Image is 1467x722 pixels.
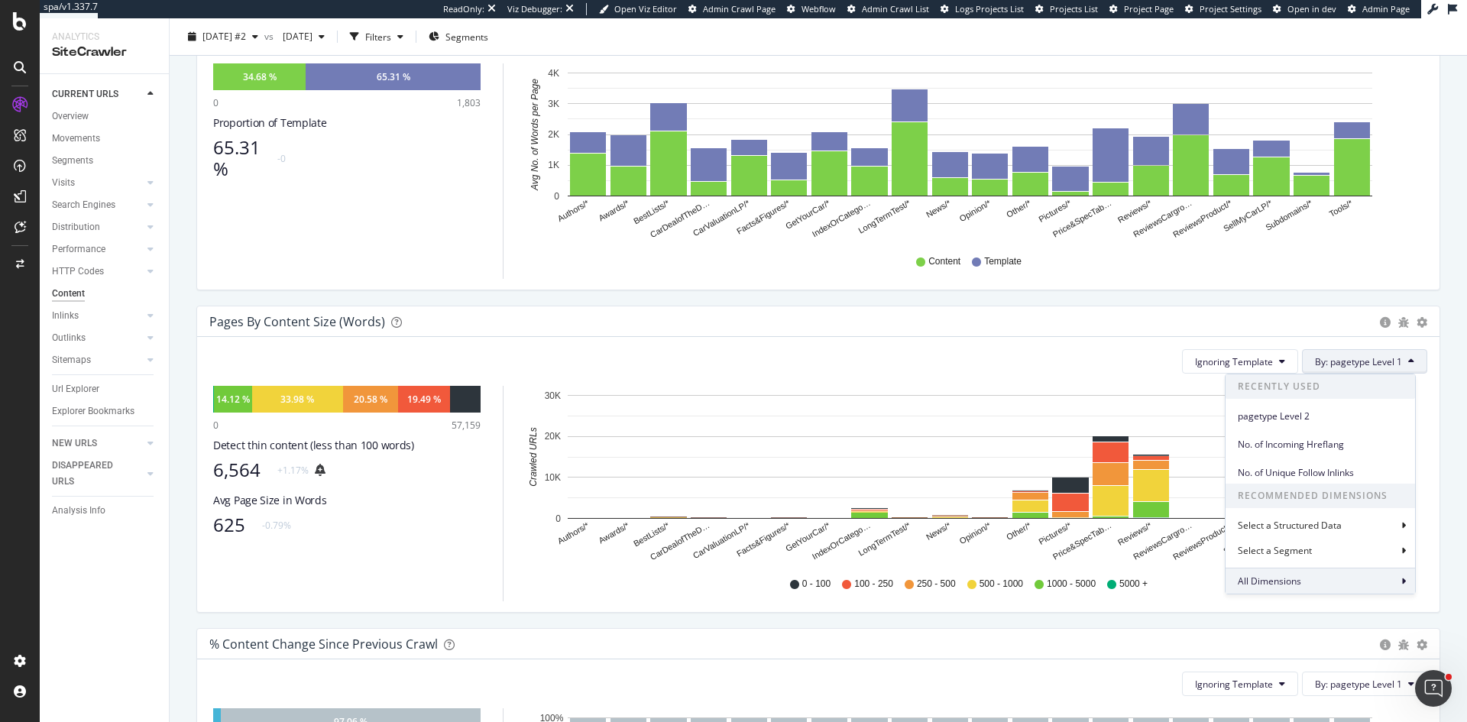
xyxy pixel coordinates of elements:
div: NEW URLS [52,435,97,452]
span: Project Page [1124,3,1174,15]
div: 14.12 % [216,393,250,406]
button: [DATE] [277,24,331,49]
text: Authors/* [556,198,591,223]
text: Reviews/* [1116,520,1154,547]
span: Open Viz Editor [614,3,677,15]
span: Admin Crawl Page [703,3,776,15]
div: 65.31 % [377,70,410,83]
div: Outlinks [52,330,86,346]
span: No. of Unique Follow Inlinks [1238,466,1403,480]
div: -0 [277,152,286,165]
span: 5000 + [1119,578,1148,591]
div: 65.31 % [213,137,261,180]
span: Projects List [1050,3,1098,15]
div: circle-info [1380,639,1391,650]
text: Awards/* [597,520,631,546]
div: % Content Change since Previous Crawl [209,636,438,652]
text: Avg No. of Words per Page [529,79,540,191]
a: Logs Projects List [941,3,1024,15]
text: 20K [545,432,561,442]
svg: A chart. [522,63,1416,241]
text: News/* [925,520,953,542]
a: HTTP Codes [52,264,143,280]
a: Open Viz Editor [599,3,677,15]
a: Performance [52,241,143,257]
div: 1,803 [457,96,481,109]
span: Project Settings [1200,3,1261,15]
text: Subdomains/* [1264,198,1314,232]
text: Opinion/* [958,520,993,546]
div: Select a Structured Data [1238,519,1345,532]
text: Authors/* [556,520,591,546]
text: News/* [925,198,953,219]
div: Explorer Bookmarks [52,403,134,419]
a: Outlinks [52,330,143,346]
a: Admin Crawl Page [688,3,776,15]
text: CarValuationLP/* [691,520,752,561]
span: Ignoring Template [1195,678,1273,691]
span: No. of Incoming Hreflang [1238,438,1403,452]
div: bell-plus [315,464,325,476]
button: By: pagetype Level 1 [1302,349,1427,374]
button: Ignoring Template [1182,672,1298,696]
a: Visits [52,175,143,191]
span: Admin Page [1362,3,1410,15]
text: LongTermTest/* [857,198,912,235]
text: Pictures/* [1037,198,1073,224]
text: 4K [548,68,559,79]
span: All Dimensions [1238,575,1301,588]
span: pagetype Level 2 [1238,410,1403,423]
a: Inlinks [52,308,143,324]
a: CURRENT URLS [52,86,143,102]
div: Avg Page Size in Words [213,493,481,508]
div: Select a Segment [1238,544,1315,557]
span: 0 - 100 [802,578,831,591]
text: Other/* [1005,198,1033,219]
text: ReviewsProduct/* [1171,198,1234,239]
div: 20.58 % [354,393,387,406]
div: CURRENT URLS [52,86,118,102]
div: SiteCrawler [52,44,157,61]
text: LongTermTest/* [857,520,912,558]
a: Overview [52,108,158,125]
a: NEW URLS [52,435,143,452]
a: Search Engines [52,197,143,213]
div: Segments [52,153,93,169]
div: Search Engines [52,197,115,213]
text: Other/* [1005,520,1033,542]
div: Visits [52,175,75,191]
span: 1000 - 5000 [1047,578,1096,591]
text: Reviews/* [1116,198,1154,225]
span: 2025 Aug. 26th [277,30,313,43]
text: GetYourCar/* [784,520,832,553]
a: Movements [52,131,158,147]
div: gear [1417,639,1427,650]
div: 19.49 % [407,393,441,406]
div: Movements [52,131,100,147]
text: 0 [555,513,561,524]
div: 6,564 [213,459,261,481]
text: SellMyCarLP/* [1222,198,1274,234]
div: Filters [365,30,391,43]
div: Sitemaps [52,352,91,368]
span: By: pagetype Level 1 [1315,678,1402,691]
iframe: Intercom live chat [1415,670,1452,707]
text: Crawled URLs [528,428,539,487]
button: [DATE] #2 [182,24,264,49]
div: bug [1398,639,1409,650]
text: 30K [545,390,561,401]
button: Ignoring Template [1182,349,1298,374]
a: Projects List [1035,3,1098,15]
div: +1.17% [277,464,309,477]
div: 33.98 % [280,393,314,406]
a: Explorer Bookmarks [52,403,158,419]
button: Segments [423,24,494,49]
div: gear [1417,317,1427,328]
div: Detect thin content (less than 100 words) [213,438,481,453]
a: Project Settings [1185,3,1261,15]
svg: A chart. [522,386,1416,563]
a: Open in dev [1273,3,1336,15]
span: Logs Projects List [955,3,1024,15]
